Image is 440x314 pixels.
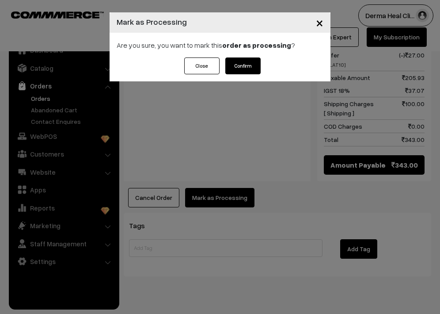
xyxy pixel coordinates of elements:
span: × [316,14,323,31]
button: Close [309,9,330,36]
button: Close [184,57,220,74]
div: Are you sure, you want to mark this ? [110,33,330,57]
h4: Mark as Processing [117,16,187,28]
strong: order as processing [222,41,291,50]
button: Confirm [225,57,261,74]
